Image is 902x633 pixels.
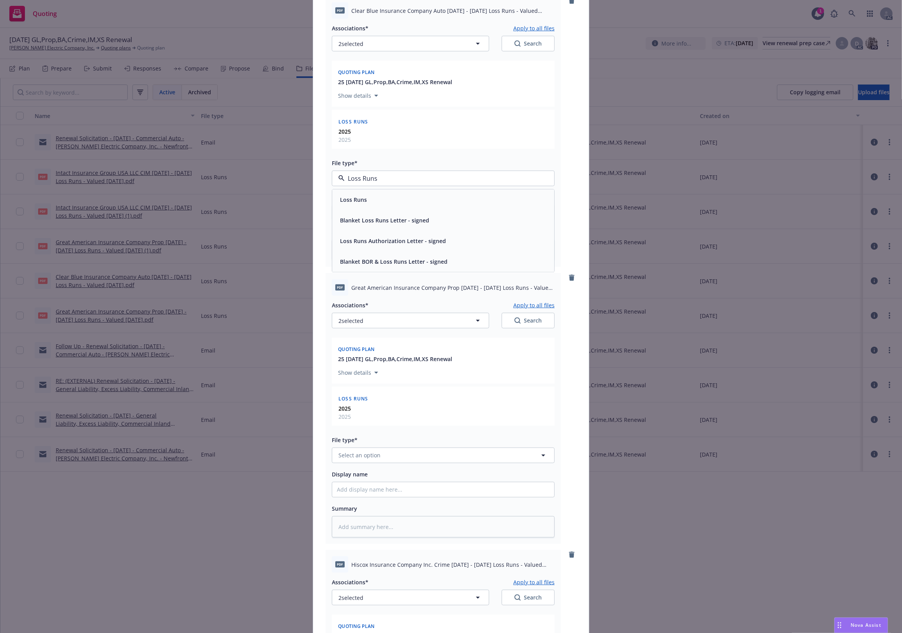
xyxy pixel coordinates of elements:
[338,136,351,144] span: 2025
[335,91,381,101] button: Show details
[338,69,375,76] span: Quoting plan
[514,317,521,324] svg: Search
[851,622,881,628] span: Nova Assist
[502,36,555,51] button: SearchSearch
[502,313,555,328] button: SearchSearch
[514,594,521,601] svg: Search
[338,451,381,459] span: Select an option
[514,594,542,601] div: Search
[351,7,555,15] span: Clear Blue Insurance Company Auto [DATE] - [DATE] Loss Runs - Valued [DATE].pdf
[332,448,555,463] button: Select an option
[332,302,368,309] span: Associations*
[332,25,368,32] span: Associations*
[514,317,542,324] div: Search
[513,23,555,33] button: Apply to all files
[338,317,363,325] span: 2 selected
[338,78,452,86] button: 25 [DATE] GL,Prop,BA,Crime,IM,XS Renewal
[338,128,351,135] strong: 2025
[514,41,521,47] svg: Search
[338,355,452,363] button: 25 [DATE] GL,Prop,BA,Crime,IM,XS Renewal
[340,258,447,266] button: Blanket BOR & Loss Runs Letter - signed
[502,590,555,605] button: SearchSearch
[340,196,367,204] button: Loss Runs
[338,395,368,402] span: Loss Runs
[338,405,351,412] strong: 2025
[335,368,381,377] button: Show details
[340,217,429,225] button: Blanket Loss Runs Letter - signed
[340,237,446,245] button: Loss Runs Authorization Letter - signed
[338,623,375,629] span: Quoting plan
[351,284,555,292] span: Great American Insurance Company Prop [DATE] - [DATE] Loss Runs - Valued [DATE].pdf
[514,40,542,48] div: Search
[332,36,489,51] button: 2selected
[338,594,363,602] span: 2 selected
[567,550,576,559] a: remove
[332,313,489,328] button: 2selected
[835,618,844,633] div: Drag to move
[335,7,345,13] span: pdf
[332,590,489,605] button: 2selected
[338,346,375,353] span: Quoting plan
[513,577,555,587] button: Apply to all files
[338,40,363,48] span: 2 selected
[332,471,368,478] span: Display name
[332,159,358,167] span: File type*
[332,482,554,497] input: Add display name here...
[335,284,345,290] span: pdf
[335,561,345,567] span: pdf
[332,505,357,512] span: Summary
[338,413,351,421] span: 2025
[834,617,888,633] button: Nova Assist
[567,273,576,282] a: remove
[338,118,368,125] span: Loss Runs
[351,561,555,569] span: Hiscox Insurance Company Inc. Crime [DATE] - [DATE] Loss Runs - Valued [DATE].pdf
[345,174,539,183] input: Filter by keyword
[332,436,358,444] span: File type*
[513,300,555,310] button: Apply to all files
[332,578,368,586] span: Associations*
